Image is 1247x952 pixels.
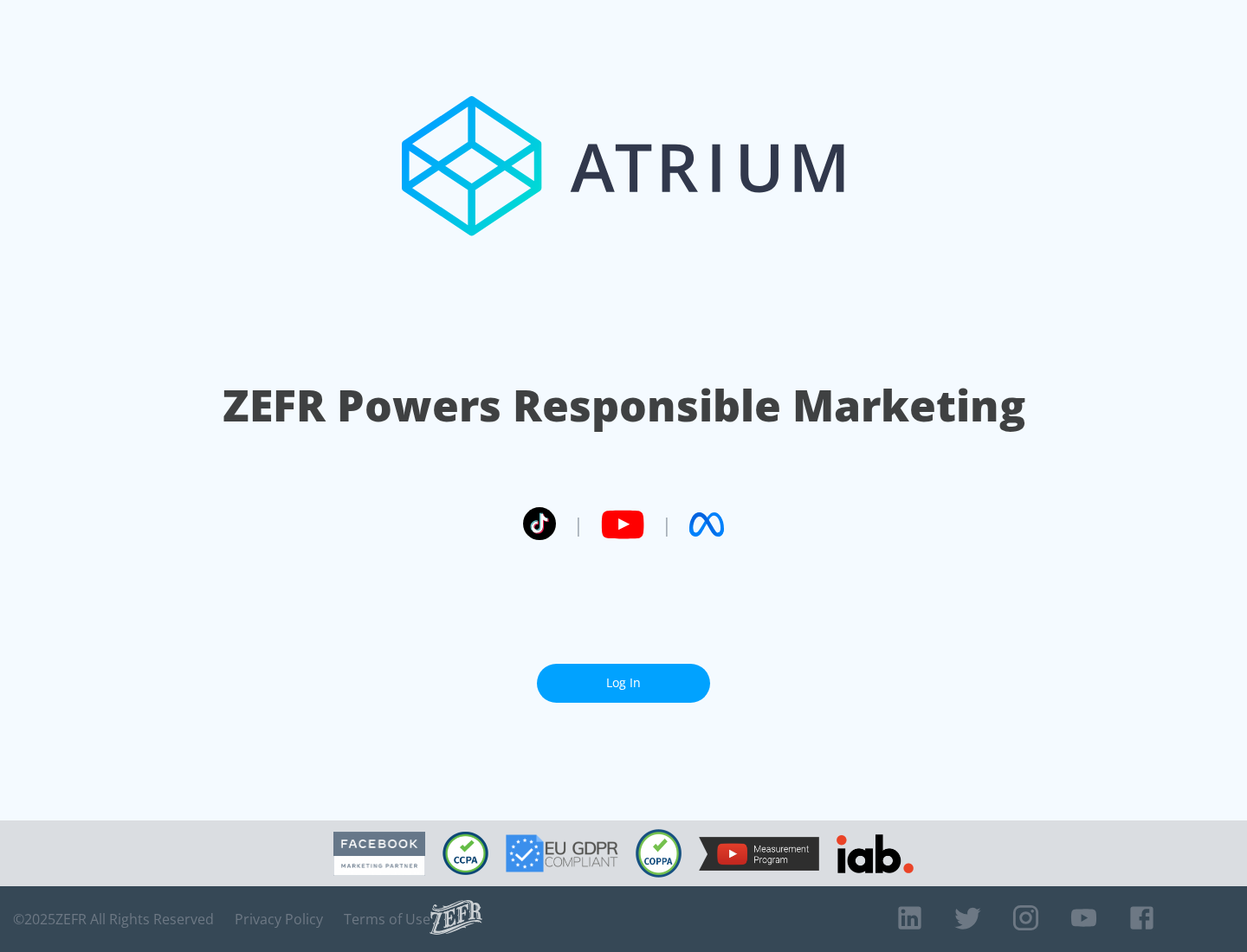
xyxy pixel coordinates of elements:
a: Terms of Use [344,910,430,928]
img: IAB [837,834,914,873]
img: YouTube Measurement Program [699,837,819,871]
h1: ZEFR Powers Responsible Marketing [223,376,1025,435]
span: © 2025 ZEFR All Rights Reserved [13,910,214,928]
img: CCPA Compliant [443,832,488,875]
span: | [662,511,672,537]
img: Facebook Marketing Partner [333,832,425,876]
span: | [573,511,584,537]
a: Log In [537,664,710,703]
img: GDPR Compliant [506,834,618,872]
a: Privacy Policy [235,910,323,928]
img: COPPA Compliant [636,829,682,878]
